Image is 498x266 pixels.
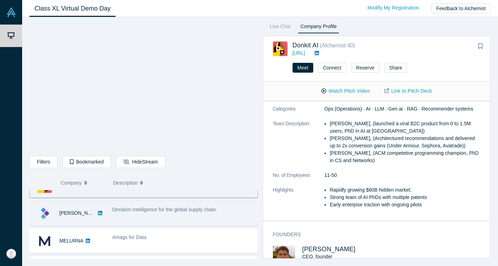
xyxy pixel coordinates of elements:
[273,186,325,216] dt: Highlights
[377,85,439,97] a: Link to Pitch Deck
[113,175,253,190] button: Description
[59,238,83,244] a: MELURNA
[37,206,52,221] img: Kimaru AI's Logo
[330,201,480,208] li: Early enterpise traction with ongoing pilots
[113,175,138,190] span: Description
[112,207,217,212] span: Decision Intelligence for the global supply chain.
[112,234,146,240] span: Airtags for Data
[273,41,288,56] img: Donkit AI's Logo
[302,254,333,259] span: CEO, founder
[273,172,325,186] dt: No. of Employees
[351,63,379,73] button: Reserve
[59,210,100,216] a: [PERSON_NAME]
[320,42,355,48] small: ( Alchemist 40 )
[330,194,480,201] li: Strong team of AI PhDs with multiple patents
[325,172,481,179] dd: 11-50
[61,175,106,190] button: Company
[273,120,325,172] dt: Team Description
[293,63,313,73] button: Meet
[476,41,485,51] button: Bookmark
[6,7,16,17] img: Alchemist Vault Logo
[293,50,305,56] a: [URL]
[360,2,426,14] a: Modify My Registration
[6,249,16,259] img: Emil Mamedov's Account
[63,156,111,168] button: Bookmarked
[384,63,407,73] button: Share
[273,231,471,238] h3: Founders
[330,186,480,194] li: Rapidly growing $60B hidden market;
[30,0,116,17] a: Class XL Virtual Demo Day
[314,85,377,97] button: Watch Pitch Video
[325,106,473,112] span: Ops (Operations) · AI · LLM · Gen ai · RAG · Recommender systems
[30,156,58,168] button: Filters
[61,175,82,190] span: Company
[30,23,257,151] iframe: Alchemist Class XL Demo Day: Vault
[298,22,339,33] a: Company Profile
[273,105,325,120] dt: Categories
[330,135,480,149] li: [PERSON_NAME], (Architectured recommendations and delivered up to 2x conversion gains (Under Armo...
[37,234,52,248] img: MELURNA's Logo
[268,22,293,33] a: Live Chat
[318,63,346,73] button: Connect
[302,246,356,253] a: [PERSON_NAME]
[116,156,165,168] button: HideStream
[330,149,480,164] li: [PERSON_NAME], (ACM competetive programming champion, PhD in CS and Networks)
[431,4,491,13] button: Feedback to Alchemist
[330,120,480,135] li: [PERSON_NAME], (launched a viral B2C product from 0 to 1.5M users, PhD in AI at [GEOGRAPHIC_DATA])
[293,42,319,49] a: Donkit AI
